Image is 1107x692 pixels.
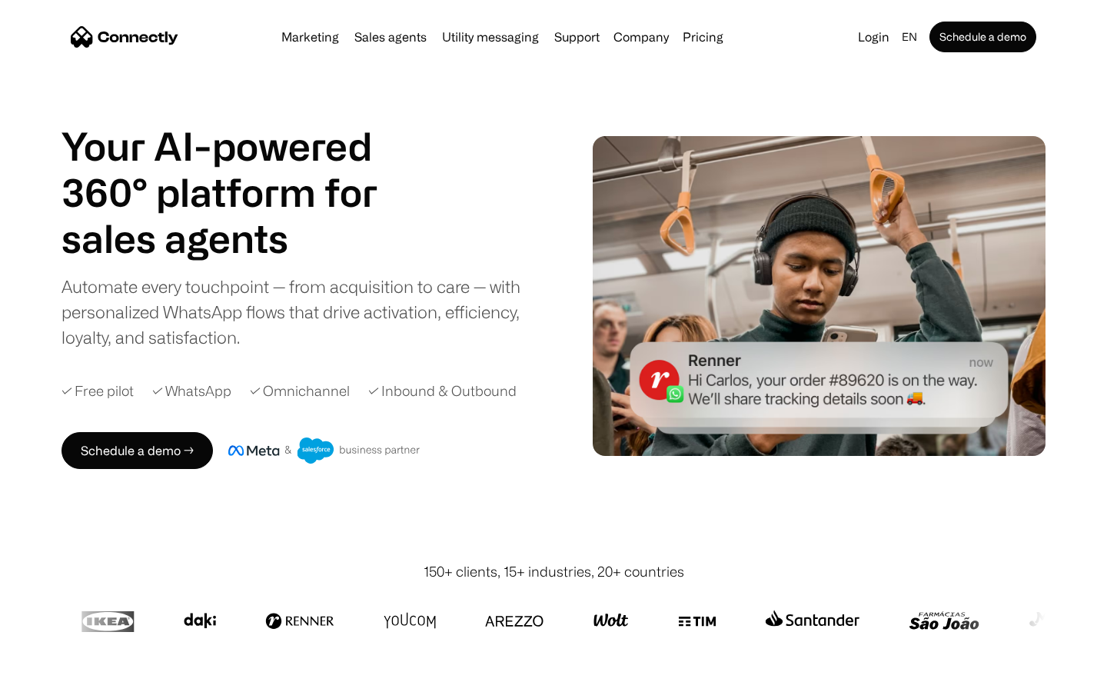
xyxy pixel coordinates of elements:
[61,274,546,350] div: Automate every touchpoint — from acquisition to care — with personalized WhatsApp flows that driv...
[368,381,517,401] div: ✓ Inbound & Outbound
[902,26,917,48] div: en
[31,665,92,687] ul: Language list
[852,26,896,48] a: Login
[228,437,421,464] img: Meta and Salesforce business partner badge.
[896,26,926,48] div: en
[250,381,350,401] div: ✓ Omnichannel
[275,31,345,43] a: Marketing
[609,26,673,48] div: Company
[61,432,213,469] a: Schedule a demo →
[424,561,684,582] div: 150+ clients, 15+ industries, 20+ countries
[61,123,415,215] h1: Your AI-powered 360° platform for
[676,31,730,43] a: Pricing
[436,31,545,43] a: Utility messaging
[548,31,606,43] a: Support
[61,381,134,401] div: ✓ Free pilot
[152,381,231,401] div: ✓ WhatsApp
[348,31,433,43] a: Sales agents
[61,215,415,261] div: carousel
[613,26,669,48] div: Company
[61,215,415,261] div: 1 of 4
[929,22,1036,52] a: Schedule a demo
[71,25,178,48] a: home
[15,664,92,687] aside: Language selected: English
[61,215,415,261] h1: sales agents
